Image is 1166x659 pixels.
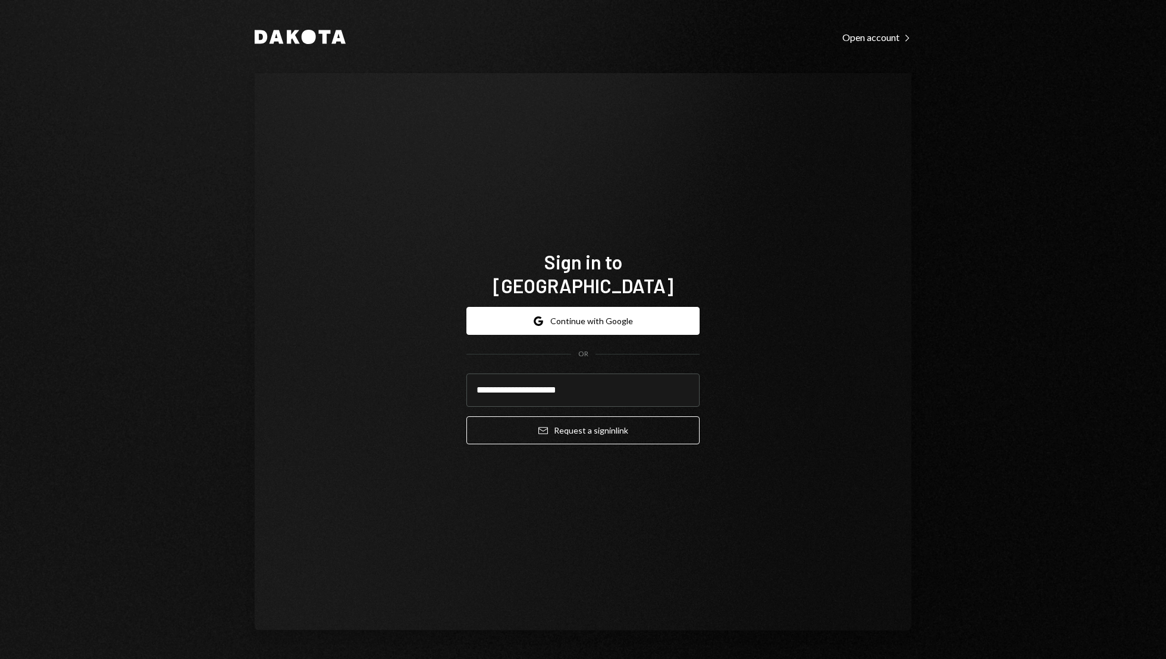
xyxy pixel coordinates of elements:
div: Open account [842,32,911,43]
h1: Sign in to [GEOGRAPHIC_DATA] [466,250,700,297]
button: Continue with Google [466,307,700,335]
a: Open account [842,30,911,43]
button: Request a signinlink [466,416,700,444]
div: OR [578,349,588,359]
